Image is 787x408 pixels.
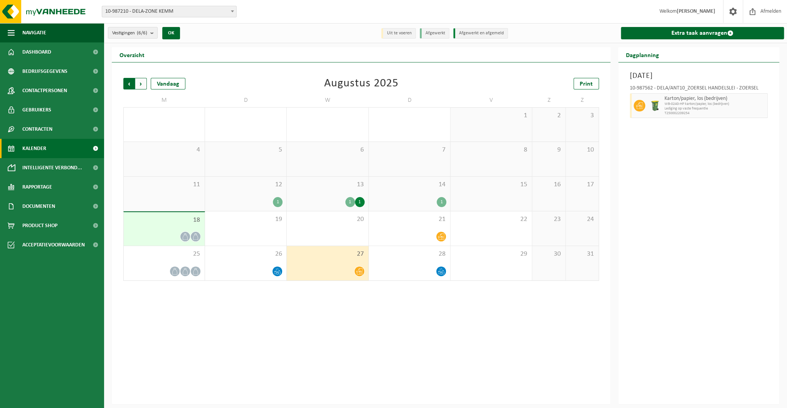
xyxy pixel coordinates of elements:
span: 25 [128,250,201,258]
span: 31 [570,250,595,258]
span: 21 [373,215,446,224]
div: Augustus 2025 [324,78,399,89]
a: Extra taak aanvragen [621,27,784,39]
div: 1 [273,197,283,207]
span: Gebruikers [22,100,51,120]
td: W [287,93,368,107]
span: 6 [291,146,364,154]
span: 13 [291,180,364,189]
span: 19 [209,215,283,224]
button: OK [162,27,180,39]
td: Z [566,93,599,107]
span: 23 [536,215,561,224]
span: Documenten [22,197,55,216]
div: 10-987562 - DELA/ANT10_ZOERSEL HANDELSLEI - ZOERSEL [630,86,768,93]
span: 29 [454,250,528,258]
span: 22 [454,215,528,224]
div: 1 [437,197,446,207]
span: Bedrijfsgegevens [22,62,67,81]
count: (6/6) [137,30,147,35]
span: Volgende [135,78,147,89]
span: Contracten [22,120,52,139]
td: M [123,93,205,107]
span: 12 [209,180,283,189]
span: 17 [570,180,595,189]
span: 26 [209,250,283,258]
span: Rapportage [22,177,52,197]
span: 30 [536,250,561,258]
span: 11 [128,180,201,189]
span: Acceptatievoorwaarden [22,235,85,255]
span: 18 [128,216,201,224]
span: WB-0240-HP karton/papier, los (bedrijven) [664,102,765,106]
h3: [DATE] [630,70,768,82]
span: 3 [570,111,595,120]
span: 7 [373,146,446,154]
a: Print [573,78,599,89]
span: 24 [570,215,595,224]
span: 9 [536,146,561,154]
span: 20 [291,215,364,224]
span: Intelligente verbond... [22,158,82,177]
h2: Overzicht [112,47,152,62]
span: 14 [373,180,446,189]
td: D [205,93,287,107]
span: 10-987210 - DELA-ZONE KEMM [102,6,236,17]
strong: [PERSON_NAME] [677,8,715,14]
span: Product Shop [22,216,57,235]
span: Navigatie [22,23,46,42]
span: Kalender [22,139,46,158]
span: 16 [536,180,561,189]
span: 8 [454,146,528,154]
span: Contactpersonen [22,81,67,100]
span: Karton/papier, los (bedrijven) [664,96,765,102]
span: 27 [291,250,364,258]
td: Z [532,93,565,107]
span: 2 [536,111,561,120]
button: Vestigingen(6/6) [108,27,158,39]
li: Afgewerkt [420,28,449,39]
span: 10 [570,146,595,154]
span: 1 [454,111,528,120]
span: Print [580,81,593,87]
span: 15 [454,180,528,189]
span: 10-987210 - DELA-ZONE KEMM [102,6,237,17]
span: Vestigingen [112,27,147,39]
img: WB-0240-HPE-GN-50 [649,100,661,111]
div: 1 [345,197,355,207]
span: 5 [209,146,283,154]
td: V [451,93,532,107]
div: 1 [355,197,365,207]
td: D [369,93,451,107]
span: T250002209254 [664,111,765,116]
h2: Dagplanning [618,47,667,62]
span: Vorige [123,78,135,89]
span: Dashboard [22,42,51,62]
span: 28 [373,250,446,258]
li: Afgewerkt en afgemeld [453,28,508,39]
li: Uit te voeren [381,28,416,39]
span: 4 [128,146,201,154]
div: Vandaag [151,78,185,89]
span: Lediging op vaste frequentie [664,106,765,111]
